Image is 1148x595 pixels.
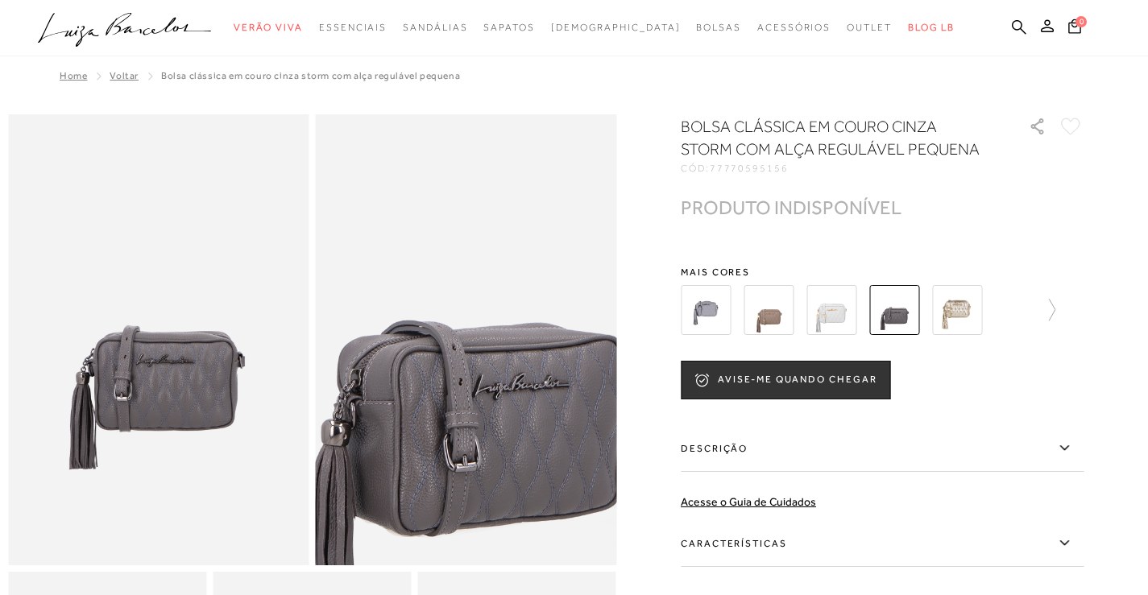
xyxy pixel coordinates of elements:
img: BOLSA CLÁSSICA EM COURO CINZA STORM COM ALÇA REGULÁVEL PEQUENA [869,285,919,335]
a: noSubCategoriesText [551,13,681,43]
a: noSubCategoriesText [696,13,741,43]
span: BLOG LB [908,22,955,33]
label: Características [681,520,1084,567]
div: PRODUTO INDISPONÍVEL [681,199,901,216]
img: image [8,114,309,565]
a: BLOG LB [908,13,955,43]
label: Descrição [681,425,1084,472]
a: Home [60,70,87,81]
span: [DEMOGRAPHIC_DATA] [551,22,681,33]
span: Mais cores [681,267,1084,277]
a: noSubCategoriesText [234,13,303,43]
a: Acesse o Guia de Cuidados [681,495,816,508]
img: BOLSA CLÁSSICA EM COURO CINZA ESTANHO COM ALÇA REGULÁVEL PEQUENA [806,285,856,335]
h1: BOLSA CLÁSSICA EM COURO CINZA STORM COM ALÇA REGULÁVEL PEQUENA [681,115,983,160]
span: Sandálias [403,22,467,33]
span: Acessórios [757,22,831,33]
span: Verão Viva [234,22,303,33]
a: noSubCategoriesText [847,13,892,43]
a: noSubCategoriesText [757,13,831,43]
span: 0 [1075,16,1087,27]
a: noSubCategoriesText [403,13,467,43]
a: Voltar [110,70,139,81]
span: Outlet [847,22,892,33]
img: BOLSA CLÁSSICA EM COURO METALIZADO DOURADO COM ALÇA REGULÁVEL PEQUENA [932,285,982,335]
button: 0 [1063,18,1086,39]
img: bolsa pequena cinza [681,285,731,335]
span: Sapatos [483,22,534,33]
button: AVISE-ME QUANDO CHEGAR [681,361,890,399]
img: BOLSA CLÁSSICA EM COURO CINZA DUMBO COM ALÇA REGULÁVEL PEQUENA [744,285,794,335]
span: BOLSA CLÁSSICA EM COURO CINZA STORM COM ALÇA REGULÁVEL PEQUENA [161,70,460,81]
div: CÓD: [681,163,1003,173]
span: 77770595156 [710,163,789,174]
span: Essenciais [319,22,387,33]
a: noSubCategoriesText [319,13,387,43]
a: noSubCategoriesText [483,13,534,43]
span: Bolsas [696,22,741,33]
